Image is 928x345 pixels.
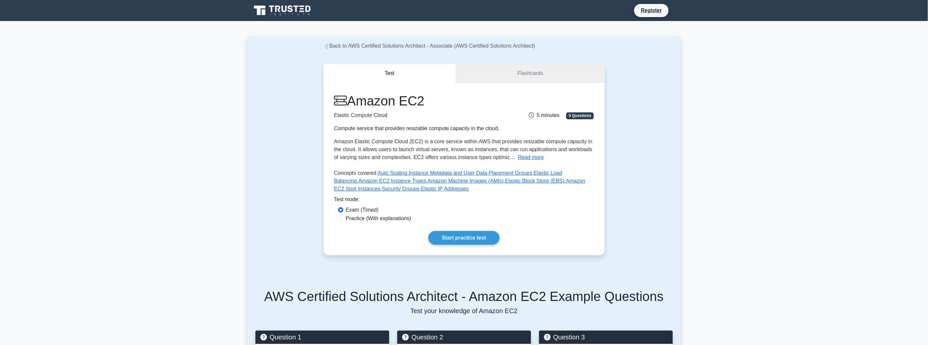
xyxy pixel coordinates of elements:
[421,186,469,192] a: Elastic IP Addresses
[566,112,594,119] span: 5 Questions
[544,333,668,341] h5: Question 3
[456,64,604,83] a: Flashcards
[428,178,504,184] a: Amazon Machine Images (AMIs)
[334,195,594,206] div: Test mode:
[346,215,411,222] label: Practice (With explanations)
[505,178,565,184] a: Elastic Block Store (EBS)
[334,93,505,109] h1: Amazon EC2
[334,111,505,119] p: Elastic Compute Cloud
[402,333,526,341] h5: Question 2
[334,139,593,160] span: Amazon Elastic Compute Cloud (EC2) is a core service within AWS that provides resizable compute c...
[428,231,500,245] a: Start practice test
[346,206,379,214] label: Exam (Timed)
[334,169,594,195] p: Concepts covered: , , , , , , , , ,
[255,288,673,304] h5: AWS Certified Solutions Architect - Amazon EC2 Example Questions
[382,186,420,192] a: Security Groups
[255,307,673,315] p: Test your knowledge of Amazon EC2
[409,170,487,176] a: Instance Metadata and User Data
[489,170,532,176] a: Placement Groups
[518,153,544,161] button: Read more
[529,112,559,118] span: 5 minutes
[261,333,384,341] h5: Question 1
[378,170,407,176] a: Auto Scaling
[358,178,426,184] a: Amazon EC2 Instance Types
[324,64,456,83] button: Test
[334,125,505,132] div: Compute service that provides resizable compute capacity in the cloud.
[637,6,666,14] a: Register
[324,43,535,49] a: Back to AWS Certified Solutions Architect - Associate (AWS Certified Solutions Architect)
